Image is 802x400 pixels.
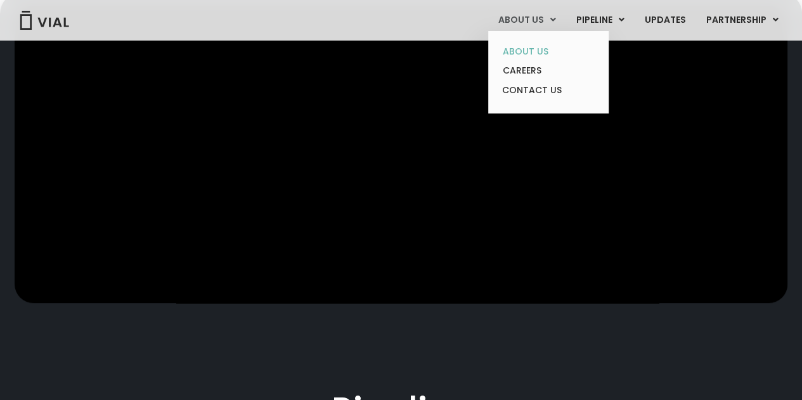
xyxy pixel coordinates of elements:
[696,10,789,31] a: PARTNERSHIPMenu Toggle
[493,61,604,81] a: CAREERS
[19,11,70,30] img: Vial Logo
[493,81,604,101] a: CONTACT US
[566,10,634,31] a: PIPELINEMenu Toggle
[488,10,566,31] a: ABOUT USMenu Toggle
[493,42,604,61] a: ABOUT US
[635,10,695,31] a: UPDATES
